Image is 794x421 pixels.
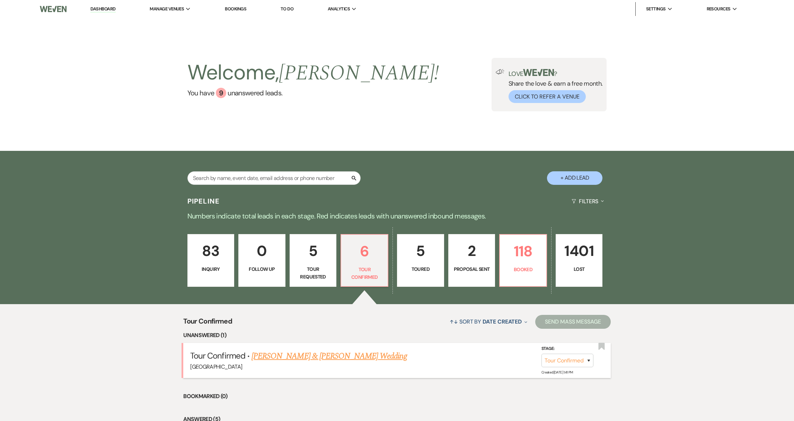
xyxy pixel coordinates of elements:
[556,234,603,287] a: 1401Lost
[560,265,598,273] p: Lost
[345,240,383,263] p: 6
[523,69,554,76] img: weven-logo-green.svg
[569,192,607,210] button: Filters
[192,265,230,273] p: Inquiry
[402,265,440,273] p: Toured
[450,318,458,325] span: ↑↓
[187,196,220,206] h3: Pipeline
[183,392,611,401] li: Bookmarked (0)
[187,88,439,98] a: You have 9 unanswered leads.
[225,6,246,12] a: Bookings
[504,266,542,273] p: Booked
[183,316,232,331] span: Tour Confirmed
[328,6,350,12] span: Analytics
[150,6,184,12] span: Manage Venues
[504,69,603,103] div: Share the love & earn a free month.
[448,234,495,287] a: 2Proposal Sent
[187,171,361,185] input: Search by name, event date, email address or phone number
[148,210,646,222] p: Numbers indicate total leads in each stage. Red indicates leads with unanswered inbound messages.
[341,234,388,287] a: 6Tour Confirmed
[243,239,281,263] p: 0
[509,90,586,103] button: Click to Refer a Venue
[509,69,603,77] p: Love ?
[190,363,242,370] span: [GEOGRAPHIC_DATA]
[40,2,67,16] img: Weven Logo
[187,58,439,88] h2: Welcome,
[402,239,440,263] p: 5
[345,266,383,281] p: Tour Confirmed
[504,240,542,263] p: 118
[453,265,491,273] p: Proposal Sent
[294,239,332,263] p: 5
[453,239,491,263] p: 2
[238,234,285,287] a: 0Follow Up
[541,370,573,375] span: Created: [DATE] 1:41 PM
[535,315,611,329] button: Send Mass Message
[190,350,245,361] span: Tour Confirmed
[496,69,504,75] img: loud-speaker-illustration.svg
[447,312,530,331] button: Sort By Date Created
[192,239,230,263] p: 83
[294,265,332,281] p: Tour Requested
[290,234,337,287] a: 5Tour Requested
[560,239,598,263] p: 1401
[243,265,281,273] p: Follow Up
[483,318,522,325] span: Date Created
[397,234,444,287] a: 5Toured
[547,171,602,185] button: + Add Lead
[281,6,293,12] a: To Do
[499,234,547,287] a: 118Booked
[541,345,593,353] label: Stage:
[646,6,666,12] span: Settings
[90,6,115,12] a: Dashboard
[279,57,439,89] span: [PERSON_NAME] !
[187,234,235,287] a: 83Inquiry
[252,350,407,362] a: [PERSON_NAME] & [PERSON_NAME] Wedding
[216,88,226,98] div: 9
[183,331,611,340] li: Unanswered (1)
[707,6,731,12] span: Resources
